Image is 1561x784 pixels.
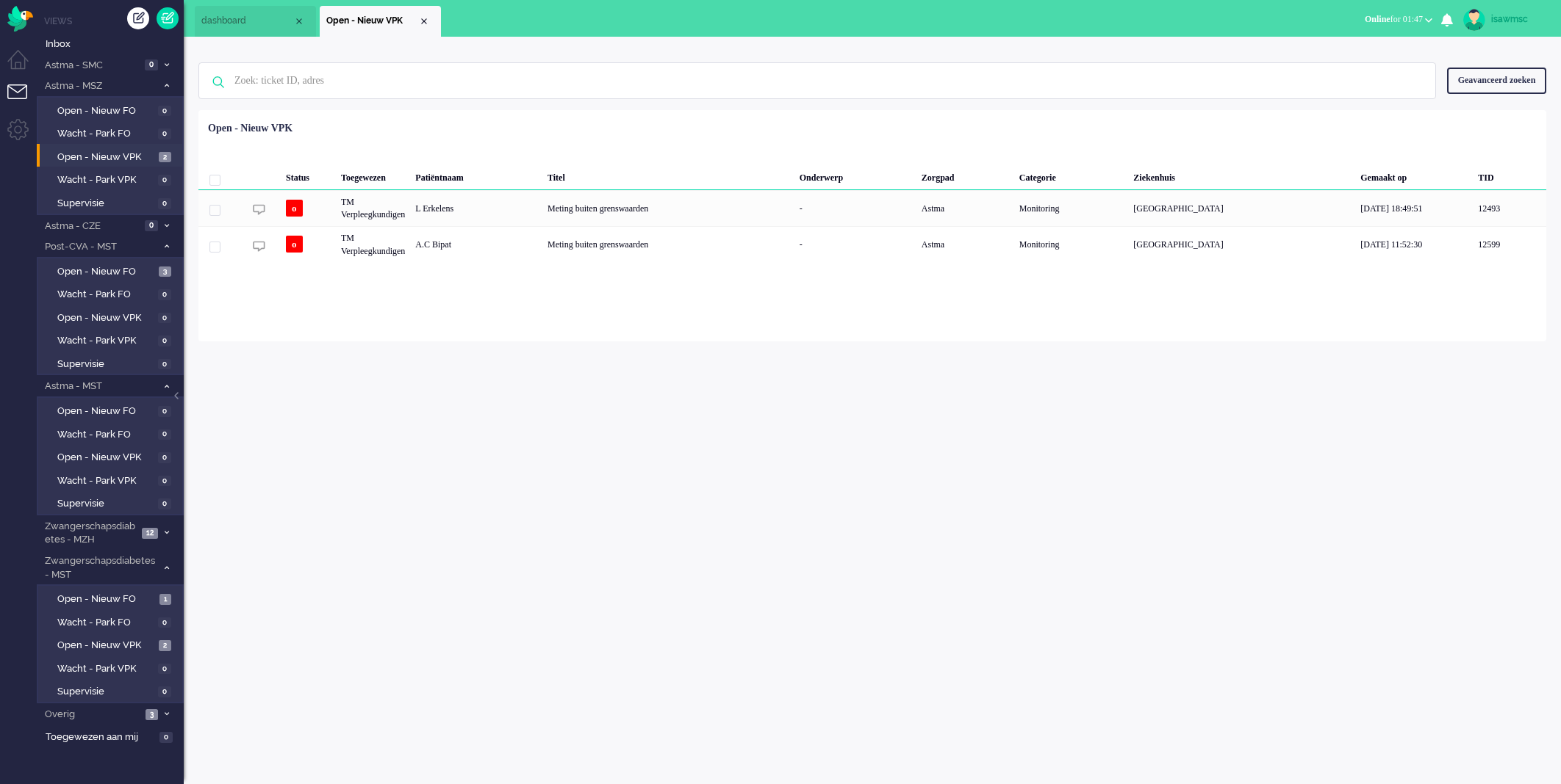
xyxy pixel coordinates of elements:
div: Patiëntnaam [410,161,542,190]
div: 12493 [1473,190,1546,226]
div: Onderwerp [794,161,916,190]
span: 2 [159,152,171,163]
div: [GEOGRAPHIC_DATA] [1128,190,1355,226]
span: Open - Nieuw FO [57,104,154,118]
a: Wacht - Park VPK 0 [43,660,182,676]
img: ic_chat_grey.svg [253,203,265,216]
div: Astma [916,226,1014,262]
span: 0 [158,359,171,370]
img: ic-search-icon.svg [199,63,237,101]
a: Supervisie 0 [43,495,182,511]
div: - [794,226,916,262]
span: Supervisie [57,685,154,699]
span: 3 [146,709,158,720]
div: Close tab [293,15,305,27]
span: 12 [142,528,158,539]
span: Open - Nieuw VPK [57,311,154,325]
div: [GEOGRAPHIC_DATA] [1128,226,1355,262]
a: Wacht - Park FO 0 [43,426,182,442]
a: Wacht - Park VPK 0 [43,472,182,488]
li: Views [44,15,184,27]
span: Supervisie [57,357,154,371]
img: avatar [1463,9,1485,31]
span: 0 [158,128,171,139]
li: Onlinefor 01:47 [1356,4,1441,37]
span: Astma - CZE [43,219,140,233]
div: [DATE] 18:49:51 [1355,190,1473,226]
div: Gemaakt op [1355,161,1473,190]
span: o [286,236,303,253]
span: Overig [43,708,141,722]
span: 0 [158,175,171,186]
span: Zwangerschapsdiabetes - MZH [43,520,137,547]
a: Open - Nieuw VPK 2 [43,148,182,164]
span: Open - Nieuw FO [57,404,154,418]
span: 0 [158,335,171,346]
a: Toegewezen aan mij 0 [43,728,184,744]
span: 0 [158,406,171,417]
a: Open - Nieuw FO 0 [43,102,182,118]
span: Wacht - Park VPK [57,334,154,348]
span: Open - Nieuw VPK [326,15,418,27]
input: Zoek: ticket ID, adres [223,63,1415,98]
span: 0 [145,220,158,231]
a: isawmsc [1460,9,1546,31]
span: 0 [158,198,171,209]
span: Supervisie [57,197,154,211]
span: 0 [158,686,171,697]
li: Admin menu [7,119,40,152]
li: View [320,6,441,37]
div: [DATE] 11:52:30 [1355,226,1473,262]
button: Onlinefor 01:47 [1356,9,1441,30]
span: 0 [158,617,171,628]
div: Creëer ticket [127,7,149,29]
span: Wacht - Park VPK [57,173,154,187]
span: Astma - SMC [43,59,140,73]
li: Dashboard [195,6,316,37]
a: Open - Nieuw VPK 0 [43,309,182,325]
div: Zorgpad [916,161,1014,190]
div: Meting buiten grenswaarden [542,226,794,262]
a: Supervisie 0 [43,683,182,699]
span: Online [1365,14,1390,24]
span: dashboard [201,15,293,27]
a: Supervisie 0 [43,195,182,211]
span: 0 [158,313,171,324]
a: Inbox [43,35,184,51]
span: 1 [159,594,171,605]
a: Open - Nieuw FO 0 [43,402,182,418]
span: 0 [158,498,171,509]
span: 0 [158,664,171,675]
li: Dashboard menu [7,50,40,83]
span: 0 [145,59,158,70]
a: Wacht - Park FO 0 [43,125,182,141]
div: Status [281,161,336,190]
div: TM Verpleegkundigen [336,226,410,262]
span: Toegewezen aan mij [46,730,155,744]
div: Open - Nieuw VPK [208,121,293,136]
span: 0 [158,289,171,300]
span: Wacht - Park FO [57,616,154,630]
span: 0 [158,476,171,487]
li: Tickets menu [7,84,40,117]
span: Wacht - Park VPK [57,474,154,488]
div: L Erkelens [410,190,542,226]
span: 3 [159,266,171,277]
a: Supervisie 0 [43,355,182,371]
span: 0 [159,732,173,743]
span: Open - Nieuw FO [57,592,156,606]
span: Wacht - Park FO [57,127,154,141]
span: 0 [158,452,171,463]
div: TM Verpleegkundigen [336,190,410,226]
span: Open - Nieuw FO [57,265,155,279]
a: Wacht - Park VPK 0 [43,171,182,187]
span: Open - Nieuw VPK [57,451,154,465]
a: Quick Ticket [157,7,179,29]
div: Ziekenhuis [1128,161,1355,190]
span: for 01:47 [1365,14,1423,24]
a: Wacht - Park FO 0 [43,286,182,302]
a: Wacht - Park FO 0 [43,614,182,630]
div: Close tab [418,15,430,27]
div: TID [1473,161,1546,190]
span: o [286,200,303,217]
